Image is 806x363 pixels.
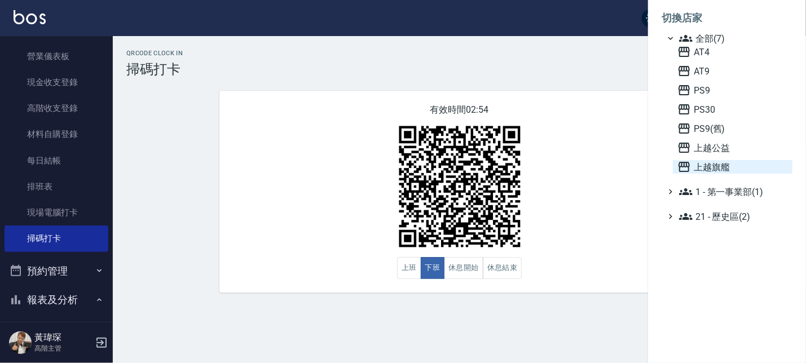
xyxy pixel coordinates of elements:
[677,64,788,78] span: AT9
[679,210,788,223] span: 21 - 歷史區(2)
[677,122,788,135] span: PS9(舊)
[679,185,788,198] span: 1 - 第一事業部(1)
[677,141,788,154] span: 上越公益
[679,32,788,45] span: 全部(7)
[677,103,788,116] span: PS30
[677,83,788,97] span: PS9
[677,45,788,59] span: AT4
[677,160,788,174] span: 上越旗艦
[662,5,792,32] li: 切換店家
